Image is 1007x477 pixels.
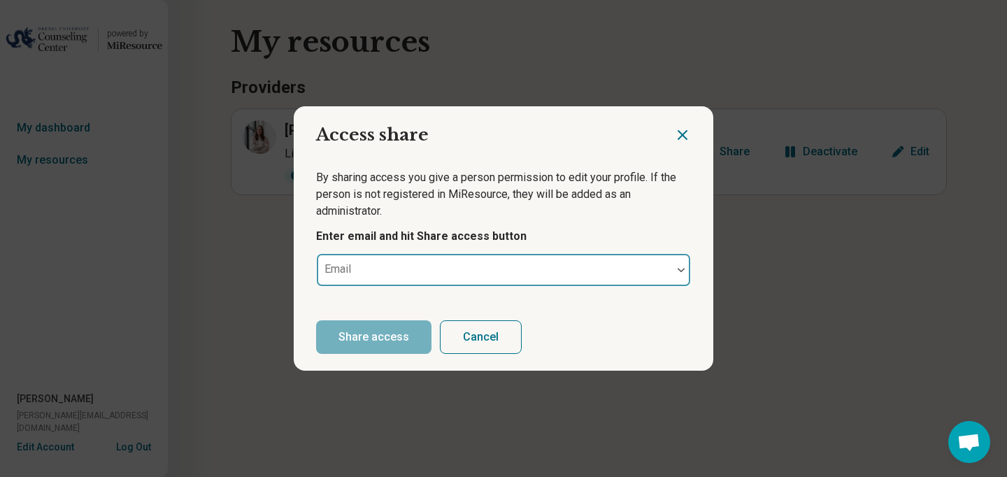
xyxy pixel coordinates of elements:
button: Close dialog [674,127,691,143]
button: Share access [316,320,431,354]
label: Email [324,262,351,276]
p: Enter email and hit Share access button [316,228,691,245]
p: By sharing access you give a person permission to edit your profile. If the person is not registe... [316,169,691,220]
button: Cancel [440,320,522,354]
h2: Access share [294,106,674,152]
